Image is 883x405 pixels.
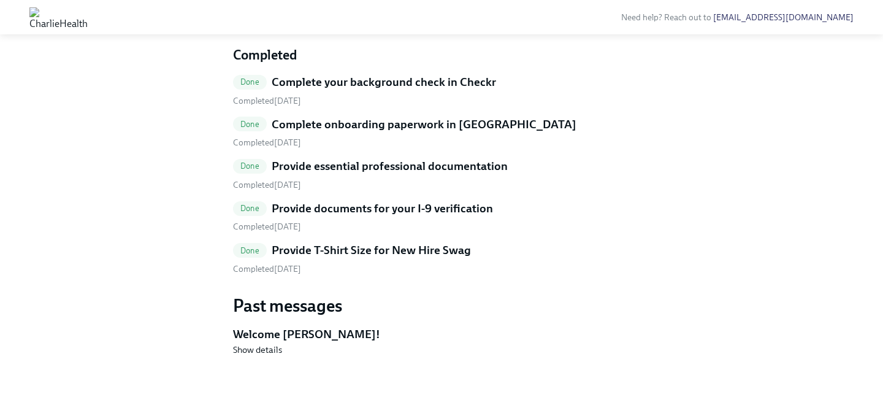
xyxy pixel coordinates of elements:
a: DoneProvide documents for your I-9 verification Completed[DATE] [233,201,650,233]
h5: Provide documents for your I-9 verification [272,201,493,217]
span: Need help? Reach out to [621,12,854,23]
button: Show details [233,344,282,356]
img: CharlieHealth [29,7,88,27]
h3: Past messages [233,295,650,317]
span: Tuesday, July 29th 2025, 2:38 pm [233,137,301,148]
span: Done [233,204,267,213]
span: Done [233,246,267,255]
span: Tuesday, August 5th 2025, 1:50 pm [233,180,301,190]
span: Done [233,120,267,129]
a: DoneComplete onboarding paperwork in [GEOGRAPHIC_DATA] Completed[DATE] [233,117,650,149]
a: DoneComplete your background check in Checkr Completed[DATE] [233,74,650,107]
h4: Completed [233,46,650,64]
h5: Provide essential professional documentation [272,158,508,174]
span: Tuesday, July 29th 2025, 3:07 pm [233,222,301,232]
span: Done [233,77,267,87]
h5: Complete onboarding paperwork in [GEOGRAPHIC_DATA] [272,117,576,133]
h5: Welcome [PERSON_NAME]! [233,326,650,342]
h5: Provide T-Shirt Size for New Hire Swag [272,242,471,258]
h5: Complete your background check in Checkr [272,74,496,90]
span: Tuesday, July 29th 2025, 2:38 pm [233,264,301,274]
a: DoneProvide essential professional documentation Completed[DATE] [233,158,650,191]
span: Done [233,161,267,171]
a: [EMAIL_ADDRESS][DOMAIN_NAME] [713,12,854,23]
span: Tuesday, July 29th 2025, 10:43 am [233,96,301,106]
a: DoneProvide T-Shirt Size for New Hire Swag Completed[DATE] [233,242,650,275]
